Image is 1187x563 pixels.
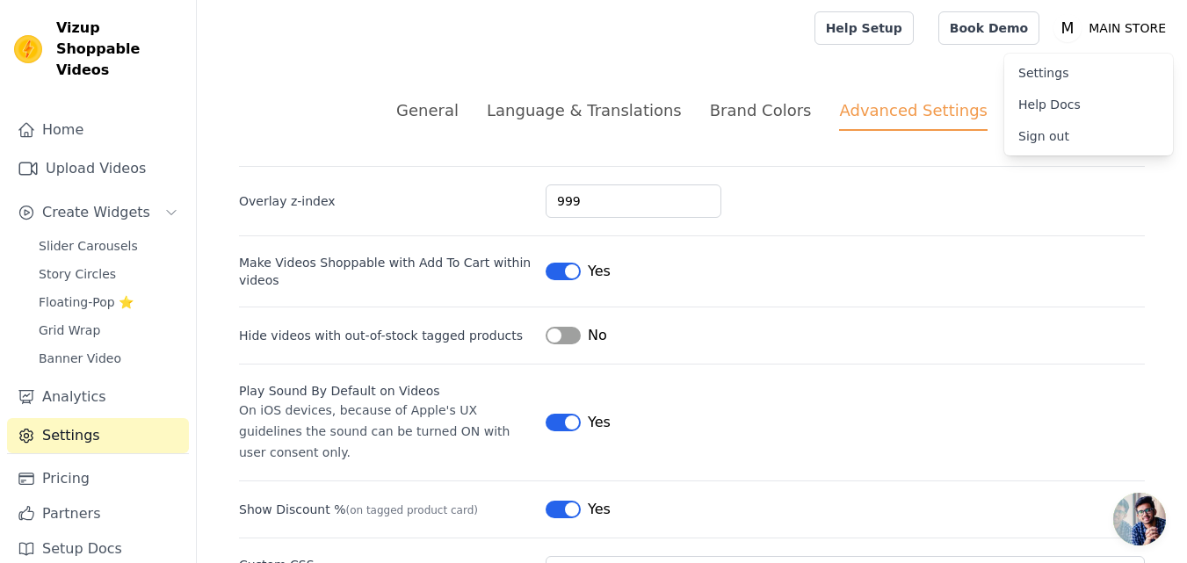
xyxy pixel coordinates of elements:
[588,499,611,520] span: Yes
[814,11,914,45] a: Help Setup
[345,504,478,516] span: (on tagged product card)
[239,254,532,289] label: Make Videos Shoppable with Add To Cart within videos
[7,496,189,531] a: Partners
[42,202,150,223] span: Create Widgets
[1082,12,1173,44] p: MAIN STORE
[239,382,532,400] div: Play Sound By Default on Videos
[39,293,134,311] span: Floating-Pop ⭐
[938,11,1039,45] a: Book Demo
[7,195,189,230] button: Create Widgets
[1004,89,1173,120] a: Help Docs
[1004,54,1173,155] div: M MAIN STORE
[588,412,611,433] span: Yes
[1113,493,1166,545] a: Open chat
[1061,19,1075,37] text: M
[588,325,607,346] span: No
[39,350,121,367] span: Banner Video
[710,98,812,122] div: Brand Colors
[7,418,189,453] a: Settings
[7,112,189,148] a: Home
[7,461,189,496] a: Pricing
[546,499,611,520] button: Yes
[239,501,532,518] label: Show Discount %
[588,261,611,282] span: Yes
[546,412,611,433] button: Yes
[28,290,189,314] a: Floating-Pop ⭐
[487,98,682,122] div: Language & Translations
[39,321,100,339] span: Grid Wrap
[28,262,189,286] a: Story Circles
[39,265,116,283] span: Story Circles
[56,18,182,81] span: Vizup Shoppable Videos
[396,98,459,122] div: General
[1053,12,1173,44] button: M MAIN STORE
[239,192,532,210] label: Overlay z-index
[1004,120,1173,152] a: Sign out
[839,98,987,131] div: Advanced Settings
[546,325,607,346] button: No
[239,327,532,344] label: Hide videos with out-of-stock tagged products
[28,346,189,371] a: Banner Video
[28,234,189,258] a: Slider Carousels
[7,151,189,186] a: Upload Videos
[7,379,189,415] a: Analytics
[239,403,510,459] span: On iOS devices, because of Apple's UX guidelines the sound can be turned ON with user consent only.
[1004,57,1173,89] a: Settings
[546,261,611,282] button: Yes
[28,318,189,343] a: Grid Wrap
[39,237,138,255] span: Slider Carousels
[14,35,42,63] img: Vizup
